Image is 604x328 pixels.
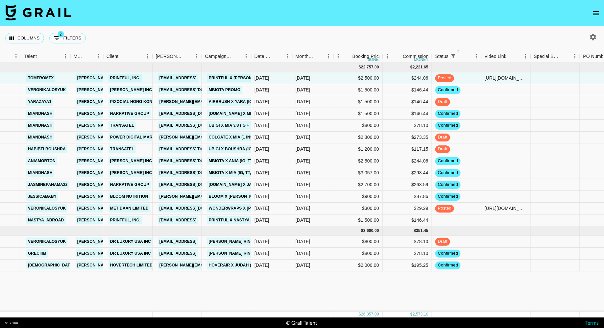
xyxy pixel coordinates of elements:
button: Sort [506,52,516,61]
div: Jun '25 [296,262,310,268]
div: Date Created [251,50,292,63]
a: [PERSON_NAME][EMAIL_ADDRESS][PERSON_NAME][DOMAIN_NAME] [158,98,299,106]
div: $2,500.00 [333,155,383,167]
button: Menu [282,51,292,61]
a: DR LUXURY USA INC [109,238,153,246]
div: Status [432,50,481,63]
span: confirmed [435,262,461,268]
div: 26,357.00 [361,312,379,317]
button: Select columns [5,33,44,43]
a: Mbiota Promo [207,86,242,94]
div: $146.44 [383,108,432,120]
div: Jun '25 [296,238,310,245]
a: Met Daan Limited [109,204,150,213]
button: Menu [333,51,343,61]
a: Ubigi x Mia 3/3 (IG + TT, 3 Stories) [207,121,281,130]
button: open drawer [590,7,603,20]
div: https://www.instagram.com/reel/DOL2FxJDXFF/?igsh=dnAyeTliYTQycjl6 [485,205,527,212]
a: [DOMAIN_NAME] x Jasmine [207,181,266,189]
a: DR LUXURY USA INC [109,249,153,258]
div: Sep '25 [296,217,310,223]
div: money [414,58,429,62]
div: $300.00 [333,203,383,214]
a: [PERSON_NAME][EMAIL_ADDRESS][DOMAIN_NAME] [76,238,183,246]
button: Menu [471,51,481,61]
a: [EMAIL_ADDRESS][DOMAIN_NAME] [158,121,231,130]
div: Video Link [481,50,531,63]
span: posted [435,75,454,81]
a: Narrative Group [109,110,151,118]
button: Sort [458,52,467,61]
div: Sep '25 [296,193,310,200]
div: 15/05/2025 [254,250,269,257]
span: confirmed [435,170,461,176]
div: 2,221.65 [413,64,428,70]
a: [PERSON_NAME][EMAIL_ADDRESS][DOMAIN_NAME] [76,157,183,165]
div: 18/08/2025 [254,205,269,212]
div: $ [414,228,416,234]
div: 02/09/2025 [254,217,269,223]
span: confirmed [435,122,461,129]
a: [PERSON_NAME] Inc. [109,169,155,177]
div: Sep '25 [296,169,310,176]
a: veronikalosyuk [26,86,67,94]
button: Sort [118,52,128,61]
a: miandnash [26,169,54,177]
div: 16/06/2025 [254,238,269,245]
a: tomfromtx [26,74,55,82]
div: Video Link [485,50,507,63]
a: [EMAIL_ADDRESS][DOMAIN_NAME] [158,169,231,177]
div: $263.59 [383,179,432,191]
div: Client [107,50,119,63]
div: Status [435,50,449,63]
div: 3,600.00 [363,228,379,234]
div: Month Due [296,50,314,63]
div: 18/08/2025 [254,181,269,188]
a: [PERSON_NAME] Ring x [PERSON_NAME] (1IG) [207,238,304,246]
div: 2 active filters [448,52,458,61]
button: Menu [60,51,70,61]
div: v 1.7.100 [5,321,18,325]
a: [EMAIL_ADDRESS] [158,216,198,224]
a: [PERSON_NAME][EMAIL_ADDRESS][DOMAIN_NAME] [76,261,183,269]
a: veronikalosyuk [26,204,67,213]
a: [PERSON_NAME][EMAIL_ADDRESS][DOMAIN_NAME] [76,110,183,118]
a: [EMAIL_ADDRESS][DOMAIN_NAME] [158,110,231,118]
div: $244.06 [383,155,432,167]
div: $ [359,312,361,317]
a: [PERSON_NAME][EMAIL_ADDRESS][DOMAIN_NAME] [76,86,183,94]
a: habibti.boushra [26,145,67,153]
button: Sort [232,52,241,61]
div: $87.86 [383,191,432,203]
div: Sep '25 [296,134,310,140]
a: nastya_abroad [26,216,66,224]
span: posted [435,205,454,212]
a: Power Digital Marketing [109,133,169,141]
a: [PERSON_NAME] Inc. [109,157,155,165]
a: Bloom x [PERSON_NAME] (IG, TT) 2/2 [207,192,286,201]
a: [PERSON_NAME][EMAIL_ADDRESS][DOMAIN_NAME] [76,192,183,201]
div: 18/08/2025 [254,98,269,105]
button: Menu [383,51,393,61]
a: [PERSON_NAME][EMAIL_ADDRESS][DOMAIN_NAME] [76,98,183,106]
button: Sort [561,52,570,61]
div: Manager [74,50,84,63]
div: Sep '25 [296,146,310,152]
div: [PERSON_NAME] [156,50,183,63]
a: [EMAIL_ADDRESS][DOMAIN_NAME] [158,204,231,213]
div: money [367,58,381,62]
a: [PERSON_NAME] Inc. [109,86,155,94]
a: [DOMAIN_NAME] x Mia (1 IG Reel) [207,110,279,118]
div: 11/08/2025 [254,122,269,129]
div: Sep '25 [296,98,310,105]
div: 22,757.00 [361,64,379,70]
a: [PERSON_NAME][EMAIL_ADDRESS][DOMAIN_NAME] [158,261,265,269]
div: $1,500.00 [333,214,383,226]
div: 2,573.10 [413,312,428,317]
div: https://www.instagram.com/reel/DOL25r4DqNn/?igsh=aDBzMTZscDRxOGtu [485,75,527,81]
a: mBIOTA x Ania (IG, TT, 2 Stories) [207,157,278,165]
span: confirmed [435,87,461,93]
a: Printful, Inc. [109,216,142,224]
span: confirmed [435,158,461,164]
span: draft [435,99,450,105]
